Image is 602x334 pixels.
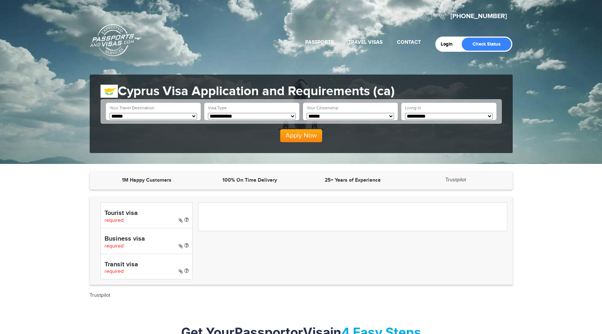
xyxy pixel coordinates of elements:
[110,105,154,111] label: Your Travel Destination
[122,177,171,183] strong: 1M Happy Customers
[445,177,466,183] a: Trustpilot
[280,129,322,142] button: Apply Now
[104,243,124,249] span: required
[104,269,124,274] span: required
[104,261,189,269] h4: Transit visa
[305,39,334,45] a: Passports
[451,12,507,20] a: [PHONE_NUMBER]
[397,39,421,45] a: Contact
[441,41,458,47] a: Login
[462,38,511,51] a: Check Status
[179,244,183,249] i: Paper Visa
[104,210,189,217] h4: Tourist visa
[348,39,383,45] a: Travel Visas
[222,177,277,183] strong: 100% On Time Delivery
[179,218,183,223] i: Paper Visa
[179,269,183,274] i: Paper Visa
[104,236,189,243] h4: Business visa
[101,84,502,99] h1: Cyprus Visa Application and Requirements (ca)
[104,217,124,223] span: required
[90,24,141,56] a: Passports & [DOMAIN_NAME]
[208,105,227,111] label: Visa Type
[90,292,110,298] a: Trustpilot
[325,177,381,183] strong: 25+ Years of Experience
[307,105,338,111] label: Your Citizenship
[405,105,421,111] label: Living In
